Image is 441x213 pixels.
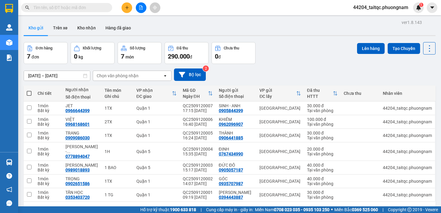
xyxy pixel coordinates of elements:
[65,168,90,172] div: 0989018893
[256,85,304,102] th: Toggle SortBy
[74,53,77,60] span: 0
[383,192,432,197] div: 44204_taitqc.phuongnam
[259,94,296,99] div: ĐC lấy
[130,46,145,50] div: Số lượng
[219,135,243,140] div: 0906441885
[65,195,90,200] div: 0353403720
[307,88,333,93] div: Đã thu
[219,151,243,156] div: 0767434990
[38,103,59,108] div: 1 món
[105,106,130,111] div: 1TX
[206,206,253,213] span: Cung cấp máy in - giấy in:
[307,135,338,140] div: Tại văn phòng
[105,94,130,99] div: Ghi chú
[183,168,213,172] div: 15:17 [DATE]
[307,190,338,195] div: 30.000 đ
[136,192,177,197] div: Quận 1
[348,4,413,11] span: 44204_taitqc.phuongnam
[307,176,338,181] div: 40.000 đ
[65,154,90,159] div: 0778894047
[65,95,99,99] div: Số điện thoại
[219,163,254,168] div: ĐỨC ĐÔ
[153,5,157,10] span: aim
[140,206,196,213] span: Hỗ trợ kỹ thuật:
[383,91,432,96] div: Nhân viên
[72,21,101,35] button: Kho nhận
[183,181,213,186] div: 14:07 [DATE]
[133,85,180,102] th: Toggle SortBy
[122,2,132,13] button: plus
[307,94,333,99] div: HTTT
[190,55,192,59] span: đ
[125,55,134,59] span: món
[259,179,301,184] div: [GEOGRAPHIC_DATA]
[201,206,202,213] span: |
[219,176,254,181] div: GÓC
[416,5,421,10] img: icon-new-feature
[383,106,432,111] div: 44204_taitqc.phuongnam
[307,163,338,168] div: 40.000 đ
[427,2,437,13] button: caret-down
[33,4,105,11] input: Tìm tên, số ĐT hoặc mã đơn
[388,43,420,54] button: Tạo Chuyến
[65,87,99,92] div: Người nhận
[429,5,435,10] span: caret-down
[304,85,341,102] th: Toggle SortBy
[6,173,12,179] span: question-circle
[105,119,130,124] div: 2TX
[165,42,209,64] button: Đã thu290.000đ
[183,131,213,135] div: QC2509120005
[180,85,216,102] th: Toggle SortBy
[407,208,412,212] span: copyright
[170,207,196,212] strong: 1900 633 818
[24,71,90,81] input: Select a date range.
[183,147,213,151] div: QC2509120004
[38,151,59,156] div: Bất kỳ
[344,91,377,96] div: Chưa thu
[38,176,59,181] div: 1 món
[219,168,243,172] div: 0905057187
[24,21,48,35] button: Kho gửi
[38,122,59,127] div: Bất kỳ
[259,165,301,170] div: [GEOGRAPHIC_DATA]
[168,53,190,60] span: 290.000
[105,149,130,154] div: 1H
[215,53,218,60] span: 0
[83,46,101,50] div: Khối lượng
[183,151,213,156] div: 15:35 [DATE]
[136,119,177,124] div: Quận 1
[307,117,338,122] div: 100.000 đ
[219,117,254,122] div: KHIÊM
[65,122,90,127] div: 0968168601
[218,55,221,59] span: đ
[183,190,213,195] div: QC2509120001
[402,19,422,26] div: ver 1.8.143
[65,135,90,140] div: 0909086030
[67,149,70,154] span: ...
[307,147,338,151] div: 20.000 đ
[259,88,296,93] div: VP gửi
[121,53,124,60] span: 7
[38,135,59,140] div: Bất kỳ
[163,73,168,78] svg: open
[174,68,206,81] button: Bộ lọc
[6,55,12,61] img: solution-icon
[183,103,213,108] div: QC2509120007
[105,88,130,93] div: Tên món
[65,163,99,168] div: HỒNG DUY
[383,165,432,170] div: 44204_taitqc.phuongnam
[65,131,99,135] div: TRANG
[38,168,59,172] div: Bất kỳ
[183,108,213,113] div: 17:15 [DATE]
[118,42,162,64] button: Số lượng7món
[65,144,99,154] div: THIỆN HÒA - CƯỜNG
[136,165,177,170] div: Quận 5
[65,108,90,113] div: 0966644399
[136,2,146,13] button: file-add
[38,131,59,135] div: 1 món
[183,94,208,99] div: Ngày ĐH
[219,131,254,135] div: THÀNH
[105,133,130,138] div: 1TX
[259,192,301,197] div: [GEOGRAPHIC_DATA]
